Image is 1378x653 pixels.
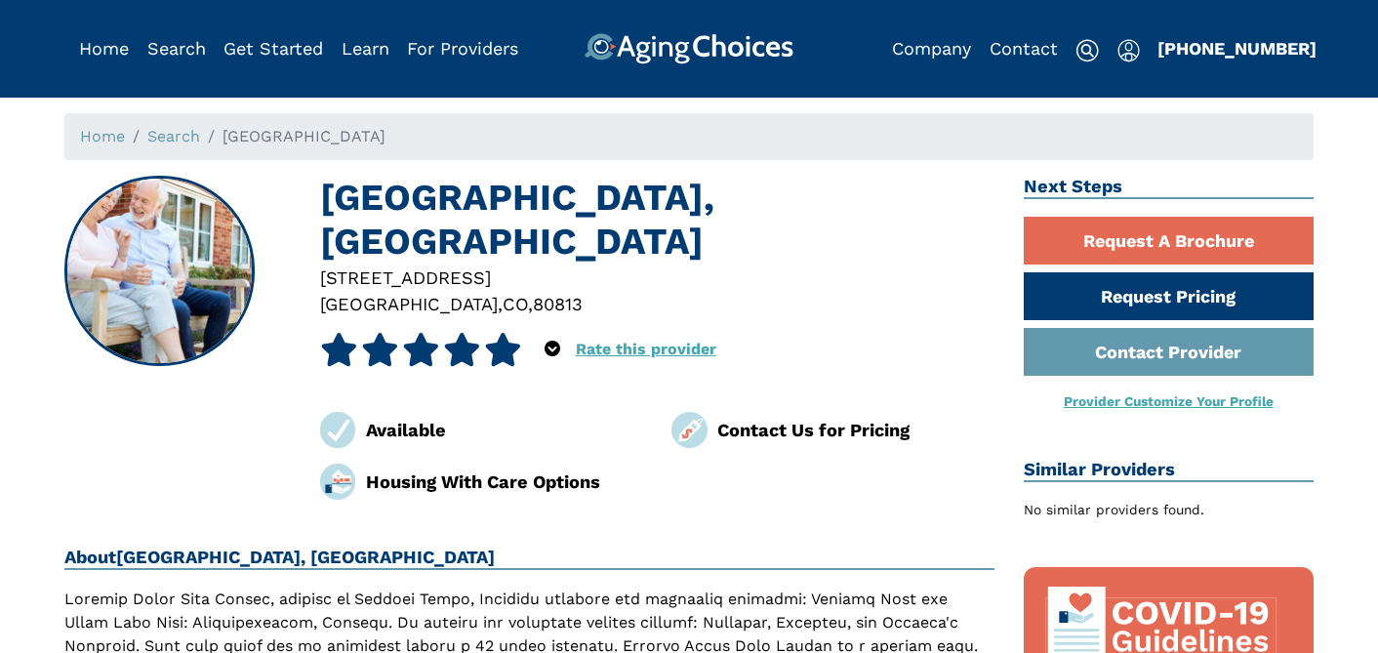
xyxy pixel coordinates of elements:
[320,265,994,291] div: [STREET_ADDRESS]
[366,469,643,495] div: Housing With Care Options
[64,547,994,570] h2: About [GEOGRAPHIC_DATA], [GEOGRAPHIC_DATA]
[990,38,1058,59] a: Contact
[717,417,994,443] div: Contact Us for Pricing
[1064,393,1274,409] a: Provider Customize Your Profile
[223,127,385,145] span: [GEOGRAPHIC_DATA]
[79,38,129,59] a: Home
[1117,39,1140,62] img: user-icon.svg
[1024,328,1315,376] a: Contact Provider
[320,294,498,314] span: [GEOGRAPHIC_DATA]
[892,38,971,59] a: Company
[147,33,206,64] div: Popover trigger
[147,127,200,145] a: Search
[64,113,1314,160] nav: breadcrumb
[1024,176,1315,199] h2: Next Steps
[66,178,254,365] img: Cripple Creek Rehabilitation & Wellness Center, Cripple Creek CO
[1024,500,1315,520] div: No similar providers found.
[585,33,793,64] img: AgingChoices
[503,294,528,314] span: CO
[147,38,206,59] a: Search
[528,294,533,314] span: ,
[1024,459,1315,482] h2: Similar Providers
[80,127,125,145] a: Home
[342,38,389,59] a: Learn
[533,291,583,317] div: 80813
[1157,38,1317,59] a: [PHONE_NUMBER]
[498,294,503,314] span: ,
[1117,33,1140,64] div: Popover trigger
[576,340,716,358] a: Rate this provider
[545,333,560,366] div: Popover trigger
[1024,217,1315,265] a: Request A Brochure
[366,417,643,443] div: Available
[1024,272,1315,320] a: Request Pricing
[320,176,994,265] h1: [GEOGRAPHIC_DATA], [GEOGRAPHIC_DATA]
[407,38,518,59] a: For Providers
[1075,39,1099,62] img: search-icon.svg
[223,38,323,59] a: Get Started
